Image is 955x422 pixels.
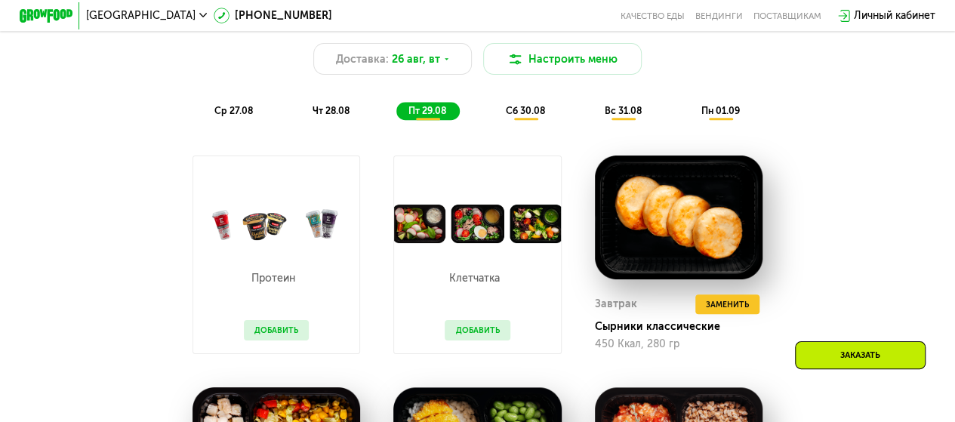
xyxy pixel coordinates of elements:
a: Качество еды [621,11,685,21]
span: сб 30.08 [506,105,545,116]
span: пт 29.08 [408,105,446,116]
span: Доставка: [336,51,389,67]
a: Вендинги [695,11,743,21]
span: пн 01.09 [701,105,739,116]
span: чт 28.08 [312,105,349,116]
span: ср 27.08 [214,105,253,116]
span: Заменить [706,298,749,312]
button: Добавить [445,320,510,340]
a: [PHONE_NUMBER] [214,8,332,23]
div: Заказать [795,341,926,369]
p: Протеин [244,273,302,284]
button: Заменить [695,294,759,314]
button: Добавить [244,320,309,340]
span: [GEOGRAPHIC_DATA] [86,11,196,21]
button: Настроить меню [483,43,642,75]
span: 26 авг, вт [392,51,440,67]
span: вс 31.08 [605,105,642,116]
div: 450 Ккал, 280 гр [595,338,763,350]
div: Личный кабинет [854,8,935,23]
div: Сырники классические [595,320,774,334]
div: Завтрак [595,294,637,314]
div: поставщикам [753,11,821,21]
p: Клетчатка [445,273,503,284]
